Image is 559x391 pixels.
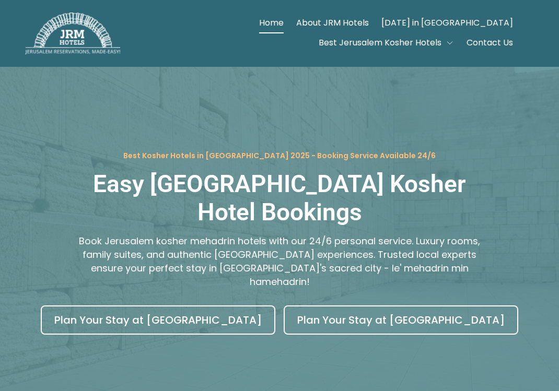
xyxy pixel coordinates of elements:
[79,234,480,289] pre: Book Jerusalem kosher mehadrin hotels with our 24/6 personal service. Luxury rooms, family suites...
[381,14,513,32] a: [DATE] in [GEOGRAPHIC_DATA]
[319,33,454,52] button: Best Jerusalem Kosher Hotels
[467,33,513,52] a: Contact Us
[79,170,480,226] h1: Easy [GEOGRAPHIC_DATA] Kosher Hotel Bookings
[41,305,275,335] a: Plan Your Stay at [GEOGRAPHIC_DATA]
[259,14,284,32] a: Home
[25,13,120,54] img: JRM Hotels
[296,14,369,32] a: About JRM Hotels
[319,37,441,49] span: Best Jerusalem Kosher Hotels
[123,150,436,161] p: Best Kosher Hotels in [GEOGRAPHIC_DATA] 2025 - Booking Service Available 24/6
[284,305,518,335] a: Plan Your Stay at [GEOGRAPHIC_DATA]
